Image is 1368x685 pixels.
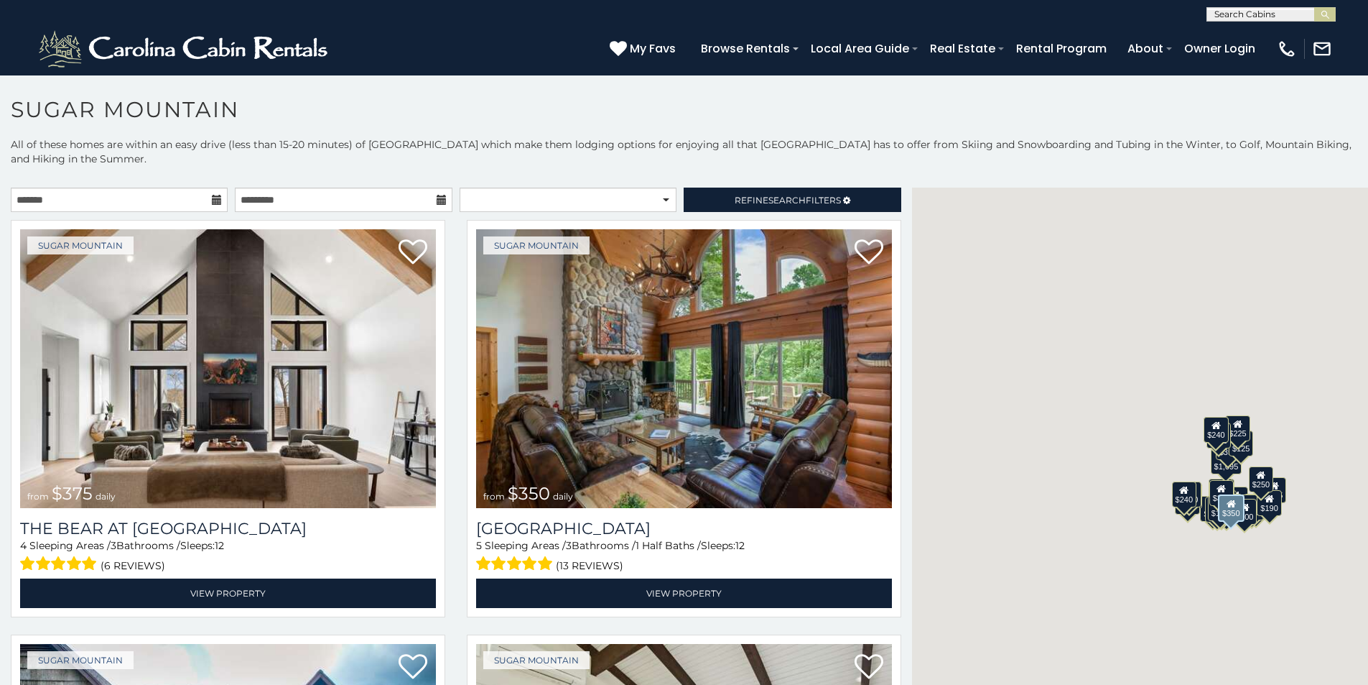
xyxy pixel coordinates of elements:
[36,27,334,70] img: White-1-2.png
[27,651,134,669] a: Sugar Mountain
[1232,499,1257,525] div: $500
[855,653,883,683] a: Add to favorites
[556,556,623,575] span: (13 reviews)
[1226,415,1250,441] div: $225
[27,236,134,254] a: Sugar Mountain
[804,36,916,61] a: Local Area Guide
[768,195,806,206] span: Search
[610,40,679,58] a: My Favs
[923,36,1002,61] a: Real Estate
[111,539,116,552] span: 3
[20,538,436,575] div: Sleeping Areas / Bathrooms / Sleeps:
[483,491,505,502] span: from
[1262,477,1286,503] div: $155
[215,539,224,552] span: 12
[476,579,892,608] a: View Property
[1224,487,1248,512] div: $200
[20,229,436,508] a: The Bear At Sugar Mountain from $375 daily
[1009,36,1114,61] a: Rental Program
[399,653,427,683] a: Add to favorites
[96,491,116,502] span: daily
[1211,449,1242,474] div: $1,095
[476,229,892,508] a: Grouse Moor Lodge from $350 daily
[1209,479,1233,505] div: $190
[1229,431,1253,456] div: $125
[1209,480,1234,506] div: $300
[1206,497,1230,523] div: $155
[855,238,883,268] a: Add to favorites
[1277,39,1297,59] img: phone-regular-white.png
[694,36,797,61] a: Browse Rentals
[1239,495,1264,520] div: $195
[636,539,701,552] span: 1 Half Baths /
[566,539,572,552] span: 3
[1312,39,1332,59] img: mail-regular-white.png
[1120,36,1171,61] a: About
[476,539,482,552] span: 5
[483,236,590,254] a: Sugar Mountain
[476,519,892,538] a: [GEOGRAPHIC_DATA]
[735,539,745,552] span: 12
[399,238,427,268] a: Add to favorites
[476,519,892,538] h3: Grouse Moor Lodge
[20,519,436,538] a: The Bear At [GEOGRAPHIC_DATA]
[476,538,892,575] div: Sleeping Areas / Bathrooms / Sleeps:
[101,556,165,575] span: (6 reviews)
[476,229,892,508] img: Grouse Moor Lodge
[20,519,436,538] h3: The Bear At Sugar Mountain
[52,483,93,504] span: $375
[508,483,550,504] span: $350
[27,491,49,502] span: from
[735,195,841,206] span: Refine Filters
[20,229,436,508] img: The Bear At Sugar Mountain
[20,539,27,552] span: 4
[483,651,590,669] a: Sugar Mountain
[1219,495,1244,522] div: $350
[1208,495,1232,521] div: $175
[1257,490,1282,516] div: $190
[684,188,901,212] a: RefineSearchFilters
[553,491,573,502] span: daily
[1204,417,1229,443] div: $240
[20,579,436,608] a: View Property
[1172,482,1196,507] div: $240
[1177,36,1262,61] a: Owner Login
[1249,466,1273,492] div: $250
[630,40,676,58] span: My Favs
